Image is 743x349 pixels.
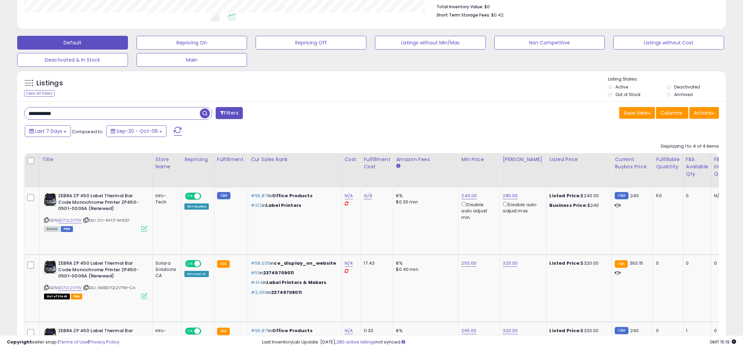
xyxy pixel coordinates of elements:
button: Listings without Min/Max [375,36,486,50]
div: Min Price [461,156,497,163]
div: 0 [714,260,732,266]
button: Default [17,36,128,50]
div: Cur Sales Rank [251,156,339,163]
div: FBA inbound Qty [714,156,735,178]
div: $240 [549,202,606,209]
div: $0.40 min [396,266,453,273]
button: Filters [216,107,243,119]
div: Disable auto adjust min [461,201,494,221]
span: OFF [200,261,211,267]
div: Cost [345,156,358,163]
button: Actions [689,107,719,119]
a: 265.00 [461,327,476,334]
button: Main [137,53,247,67]
span: ON [186,261,194,267]
div: Repricing [184,156,211,163]
li: $0 [437,2,714,10]
div: ASIN: [44,193,147,231]
span: 240 [630,192,639,199]
small: FBM [217,192,230,199]
a: N/A [364,192,372,199]
div: Clear All Filters [24,90,55,97]
strong: Copyright [7,339,32,345]
div: Solara Solutions CA [155,260,176,279]
b: ZEBRA ZP 450 Label Thermal Bar Code Monochrome Printer ZP450-0501-0006A (Renewed) [58,328,142,349]
div: Last InventoryLab Update: [DATE], not synced. [262,339,736,346]
p: in [251,328,336,334]
div: FBA Available Qty [686,156,708,178]
img: 416iSW5yt8L._SL40_.jpg [44,193,56,207]
div: Win BuyBox [184,203,209,210]
div: Current Buybox Price [615,156,650,170]
b: Listed Price: [549,192,581,199]
div: Listed Price [549,156,609,163]
span: Office Products [272,327,312,334]
span: FBA [71,294,83,299]
div: Amazon AI [184,271,208,277]
span: #96,871 [251,327,268,334]
div: 11.33 [364,328,388,334]
p: in [251,260,336,266]
span: 2025-10-14 15:19 GMT [710,339,736,345]
div: Info-Tech [155,193,176,205]
div: 8% [396,328,453,334]
a: N/A [345,260,353,267]
div: Displaying 1 to 4 of 4 items [661,143,719,150]
a: 280 active listings [336,339,376,345]
div: N/A [714,193,732,199]
div: 8% [396,260,453,266]
div: Fulfillable Quantity [656,156,680,170]
div: 0 [656,328,677,334]
a: N/A [345,327,353,334]
small: Amazon Fees. [396,163,400,169]
div: 0 [656,260,677,266]
img: 416iSW5yt8L._SL40_.jpg [44,328,56,341]
label: Out of Stock [615,92,640,97]
b: Business Price: [549,202,587,209]
button: Deactivated & In Stock [17,53,128,67]
div: Info-Tech [155,328,176,340]
span: ce_display_on_website [274,260,336,266]
span: Last 7 Days [35,128,62,135]
div: 0 [686,193,706,199]
span: Compared to: [72,128,104,135]
div: [PERSON_NAME] [503,156,543,163]
a: 320.00 [503,327,518,334]
small: FBA [615,260,627,268]
div: $0.30 min [396,199,453,205]
span: #414 [251,279,263,286]
a: 240.00 [461,192,477,199]
div: seller snap | | [7,339,119,346]
p: in [251,289,336,296]
div: Fulfillment [217,156,245,163]
div: 0 [686,260,706,266]
label: Active [615,84,628,90]
span: All listings currently available for purchase on Amazon [44,226,60,232]
span: #2,059 [251,289,267,296]
a: 280.00 [503,192,518,199]
a: Terms of Use [59,339,88,345]
a: Privacy Policy [89,339,119,345]
span: | SKU: CU-KHYZ-MAOO [83,218,129,223]
div: $320.00 [549,260,606,266]
div: 0 [714,328,732,334]
span: FBM [61,226,73,232]
span: OFF [200,193,211,199]
label: Deactivated [674,84,700,90]
div: ASIN: [44,260,147,298]
b: Listed Price: [549,327,581,334]
span: All listings that are currently out of stock and unavailable for purchase on Amazon [44,294,70,299]
span: $0.42 [491,12,504,18]
span: Label Printers [266,202,301,209]
span: Label Printers & Makers [267,279,326,286]
button: Last 7 Days [25,125,71,137]
div: $240.00 [549,193,606,199]
span: ON [186,328,194,334]
div: Disable auto adjust max [503,201,541,214]
b: Total Inventory Value: [437,4,483,10]
button: Non Competitive [494,36,605,50]
span: #212 [251,202,262,209]
button: Repricing Off [256,36,366,50]
a: N/A [345,192,353,199]
small: FBA [217,328,230,335]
